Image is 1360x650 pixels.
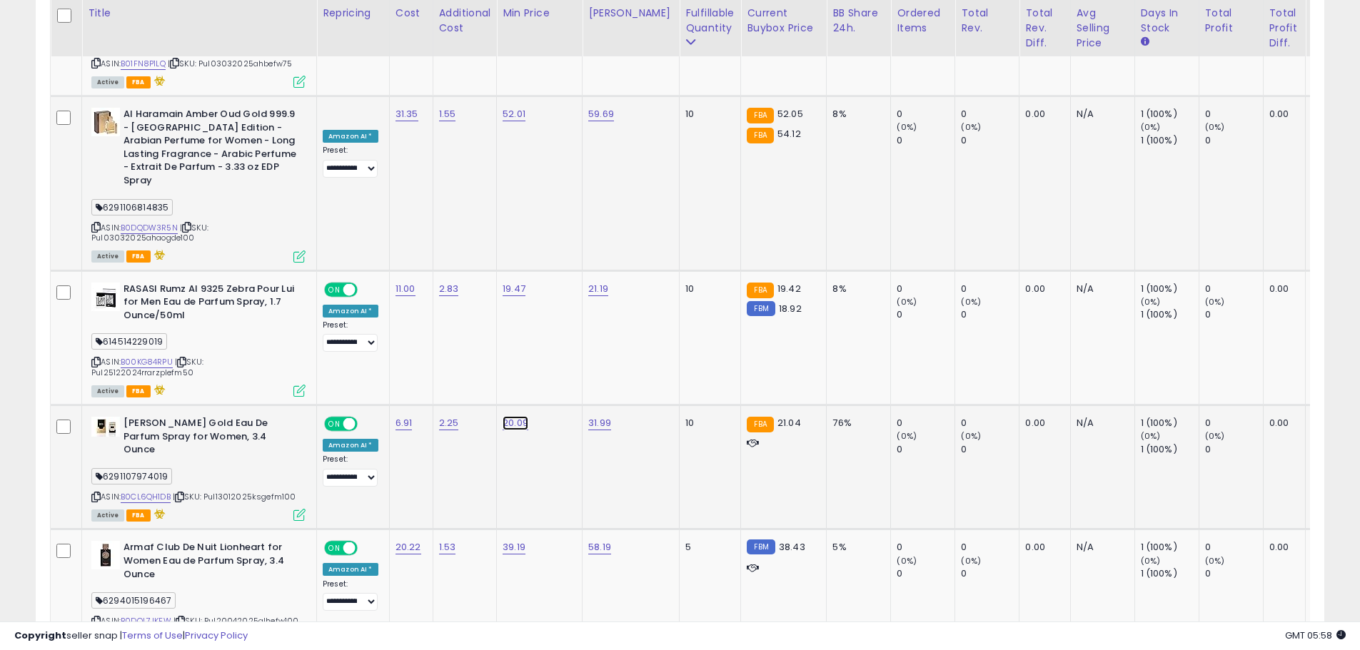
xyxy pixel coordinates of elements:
[1269,283,1295,295] div: 0.00
[897,108,954,121] div: 0
[91,283,120,311] img: 41xNCeJCZEL._SL40_.jpg
[1141,541,1199,554] div: 1 (100%)
[1141,6,1193,36] div: Days In Stock
[1025,417,1059,430] div: 0.00
[323,146,378,178] div: Preset:
[1141,308,1199,321] div: 1 (100%)
[747,417,773,432] small: FBA
[1141,283,1199,295] div: 1 (100%)
[1141,134,1199,147] div: 1 (100%)
[588,6,673,21] div: [PERSON_NAME]
[1025,541,1059,554] div: 0.00
[91,76,124,88] span: All listings currently available for purchase on Amazon
[14,629,248,643] div: seller snap | |
[91,108,120,136] img: 41MM4LdaJKL._SL40_.jpg
[961,541,1019,554] div: 0
[396,6,427,21] div: Cost
[961,296,981,308] small: (0%)
[1205,430,1225,442] small: (0%)
[91,222,208,243] span: | SKU: Pul03032025ahaogde100
[832,6,885,36] div: BB Share 24h.
[124,283,297,326] b: RASASI Rumz Al 9325 Zebra Pour Lui for Men Eau de Parfum Spray, 1.7 Ounce/50ml
[326,418,343,430] span: ON
[168,58,292,69] span: | SKU: Pul03032025ahbefw75
[897,121,917,133] small: (0%)
[323,130,378,143] div: Amazon AI *
[897,443,954,456] div: 0
[588,416,611,430] a: 31.99
[91,283,306,396] div: ASIN:
[91,592,176,609] span: 6294015196467
[1205,108,1263,121] div: 0
[832,108,880,121] div: 8%
[121,356,173,368] a: B00KG84RPU
[323,563,378,576] div: Amazon AI *
[503,416,528,430] a: 20.09
[122,629,183,642] a: Terms of Use
[961,555,981,567] small: (0%)
[326,542,343,554] span: ON
[961,121,981,133] small: (0%)
[1269,6,1300,51] div: Total Profit Diff.
[14,629,66,642] strong: Copyright
[91,417,306,519] div: ASIN:
[685,417,730,430] div: 10
[91,417,120,437] img: 31MCROjrDlL._SL40_.jpg
[1205,283,1263,295] div: 0
[897,308,954,321] div: 0
[91,385,124,397] span: All listings currently available for purchase on Amazon
[779,540,805,554] span: 38.43
[1141,108,1199,121] div: 1 (100%)
[685,283,730,295] div: 10
[777,282,801,295] span: 19.42
[439,282,459,296] a: 2.83
[126,250,151,263] span: FBA
[685,6,735,36] div: Fulfillable Quantity
[897,296,917,308] small: (0%)
[121,222,178,234] a: B0DQDW3R5N
[124,541,297,584] b: Armaf Club De Nuit Lionheart for Women Eau de Parfum Spray, 3.4 Ounce
[439,416,459,430] a: 2.25
[439,107,456,121] a: 1.55
[88,6,311,21] div: Title
[1285,629,1346,642] span: 2025-08-12 05:58 GMT
[1205,296,1225,308] small: (0%)
[897,417,954,430] div: 0
[356,418,378,430] span: OFF
[897,555,917,567] small: (0%)
[1141,417,1199,430] div: 1 (100%)
[588,107,614,121] a: 59.69
[439,6,491,36] div: Additional Cost
[396,540,421,554] a: 20.22
[961,443,1019,456] div: 0
[396,107,418,121] a: 31.35
[1141,36,1149,49] small: Days In Stock.
[961,134,1019,147] div: 0
[1205,6,1257,36] div: Total Profit
[1141,443,1199,456] div: 1 (100%)
[1141,296,1161,308] small: (0%)
[685,108,730,121] div: 10
[91,468,172,484] span: 6291107974019
[961,417,1019,430] div: 0
[185,629,248,642] a: Privacy Policy
[439,540,456,554] a: 1.53
[1269,417,1295,430] div: 0.00
[503,540,525,554] a: 39.19
[588,540,611,554] a: 58.19
[126,385,151,397] span: FBA
[356,283,378,295] span: OFF
[961,108,1019,121] div: 0
[1025,283,1059,295] div: 0.00
[1025,6,1064,51] div: Total Rev. Diff.
[124,417,297,460] b: [PERSON_NAME] Gold Eau De Parfum Spray for Women, 3.4 Ounce
[323,305,378,318] div: Amazon AI *
[747,283,773,298] small: FBA
[1205,555,1225,567] small: (0%)
[897,430,917,442] small: (0%)
[1077,108,1124,121] div: N/A
[832,541,880,554] div: 5%
[1077,541,1124,554] div: N/A
[91,250,124,263] span: All listings currently available for purchase on Amazon
[326,283,343,295] span: ON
